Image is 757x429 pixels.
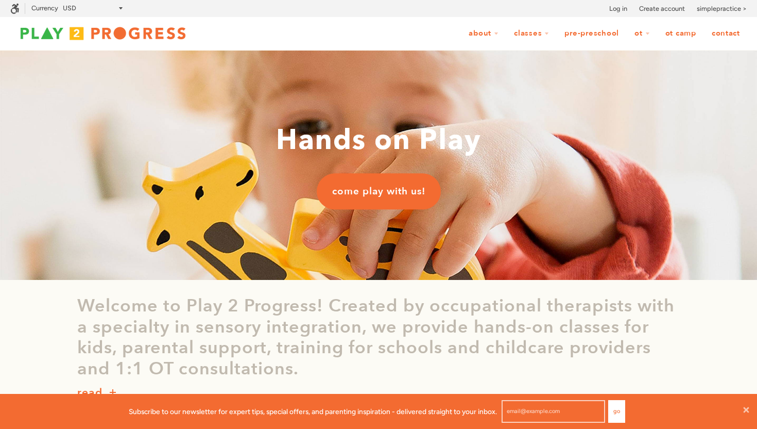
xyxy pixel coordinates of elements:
[462,24,505,43] a: About
[609,4,627,14] a: Log in
[507,24,556,43] a: Classes
[77,295,680,379] p: Welcome to Play 2 Progress! Created by occupational therapists with a specialty in sensory integr...
[10,23,196,44] img: Play2Progress logo
[639,4,685,14] a: Create account
[77,385,102,401] p: read
[558,24,626,43] a: Pre-Preschool
[31,4,58,12] label: Currency
[317,173,441,209] a: come play with us!
[608,400,625,423] button: Go
[628,24,657,43] a: OT
[705,24,747,43] a: Contact
[697,4,747,14] a: simplepractice >
[659,24,703,43] a: OT Camp
[332,185,425,198] span: come play with us!
[129,406,497,417] p: Subscribe to our newsletter for expert tips, special offers, and parenting inspiration - delivere...
[502,400,605,423] input: email@example.com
